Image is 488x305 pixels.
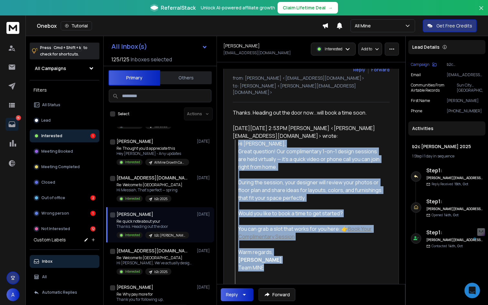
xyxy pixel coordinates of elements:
[436,23,472,29] p: Get Free Credits
[444,213,459,217] span: 14th, Oct
[426,238,483,242] h6: [PERSON_NAME][EMAIL_ADDRESS][DOMAIN_NAME]
[34,237,66,243] h3: Custom Labels
[90,226,96,231] div: 12
[117,219,189,224] p: Re: quick note about your
[408,121,485,136] div: Activities
[30,62,99,75] button: All Campaigns
[30,160,99,173] button: Meeting Completed
[223,43,260,49] h1: [PERSON_NAME]
[30,222,99,235] button: Not Interested12
[447,62,483,67] p: b2c [PERSON_NAME] 2025
[201,5,275,11] p: Unlock AI-powered affiliate growth
[41,226,70,231] p: Not Interested
[432,244,463,249] p: Contacted
[238,209,384,217] div: Would you like to book a time to get started?
[5,118,18,131] a: 16
[353,66,365,73] button: Reply
[411,83,457,93] p: Communities From Airtable Records
[411,72,421,77] p: Email
[30,98,99,111] button: All Status
[426,229,483,236] h6: Step 1 :
[411,62,430,67] p: Campaign
[448,244,463,248] span: 14th, Oct
[197,175,211,180] p: [DATE]
[154,233,185,238] p: b2c [PERSON_NAME] 2025
[30,255,99,268] button: Inbox
[117,292,189,297] p: Re: Why pay more for
[161,4,196,12] span: ReferralStack
[238,140,384,147] div: Hi [PERSON_NAME],
[411,108,422,114] p: Phone
[432,182,468,187] p: Reply Received
[41,180,55,185] p: Closed
[154,269,168,274] p: b2c 2025
[117,284,153,290] h1: [PERSON_NAME]
[226,291,238,298] div: Reply
[30,191,99,204] button: Out of office2
[223,50,291,56] p: [EMAIL_ADDRESS][DOMAIN_NAME]
[238,178,384,202] div: During the session, your designer will review your photos or floor plan and share ideas for layou...
[61,21,92,30] button: Tutorial
[457,83,483,93] p: Sun City [GEOGRAPHIC_DATA]
[125,196,140,201] p: Interested
[426,176,483,180] h6: [PERSON_NAME][EMAIL_ADDRESS][DOMAIN_NAME]
[41,118,51,123] p: Lead
[454,182,468,186] span: 15th, Oct
[447,72,483,77] p: [EMAIL_ADDRESS][DOMAIN_NAME]
[432,213,459,218] p: Opened
[6,288,19,301] button: A
[117,138,153,145] h1: [PERSON_NAME]
[125,160,140,165] p: Interested
[42,259,53,264] p: Inbox
[111,43,147,50] h1: All Inbox(s)
[111,56,129,63] span: 125 / 125
[117,248,188,254] h1: [EMAIL_ADDRESS][DOMAIN_NAME]
[197,212,211,217] p: [DATE]
[35,65,66,72] h1: All Campaigns
[412,44,440,50] p: Lead Details
[411,62,437,67] button: Campaign
[426,167,483,174] h6: Step 1 :
[53,44,82,51] span: Cmd + Shift + k
[197,139,211,144] p: [DATE]
[426,198,483,205] h6: Step 1 :
[30,129,99,142] button: Interested1
[90,195,96,200] div: 2
[361,46,372,52] p: Add to
[411,98,430,103] p: First Name
[197,285,211,290] p: [DATE]
[259,288,295,301] button: Forward
[197,248,211,253] p: [DATE]
[30,176,99,189] button: Closed
[125,269,140,274] p: Interested
[238,225,384,240] div: You can grab a slot that works for you here: 👉
[30,286,99,299] button: Automatic Replies
[41,133,62,138] p: Interested
[412,143,482,150] h1: b2c [PERSON_NAME] 2025
[41,195,65,200] p: Out of office
[117,297,189,302] p: Thank you for following up,
[371,66,390,73] div: Forward
[30,270,99,283] button: All
[423,19,477,32] button: Get Free Credits
[355,23,373,29] p: All Mine
[154,160,185,165] p: AllMine Growth Campaign
[117,211,153,218] h1: [PERSON_NAME]
[238,256,282,263] strong: [PERSON_NAME]
[238,147,384,171] div: Great question! Our complimentary 1-on-1 design sessions are held virtually — it’s a quick video ...
[117,151,189,156] p: Hey [PERSON_NAME] - Any updates
[117,182,182,188] p: Re: Welcome to [GEOGRAPHIC_DATA]
[41,211,69,216] p: Wrong person
[41,164,80,169] p: Meeting Completed
[125,233,140,238] p: Interested
[40,45,87,57] p: Press to check for shortcuts.
[412,153,422,159] span: 1 Step
[30,86,99,95] h3: Filters
[108,70,160,86] button: Primary
[90,211,96,216] div: 1
[118,111,129,117] label: Select
[328,5,333,11] span: →
[117,260,194,266] p: Hi [PERSON_NAME], We’ve actually designed some
[30,145,99,158] button: Meeting Booked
